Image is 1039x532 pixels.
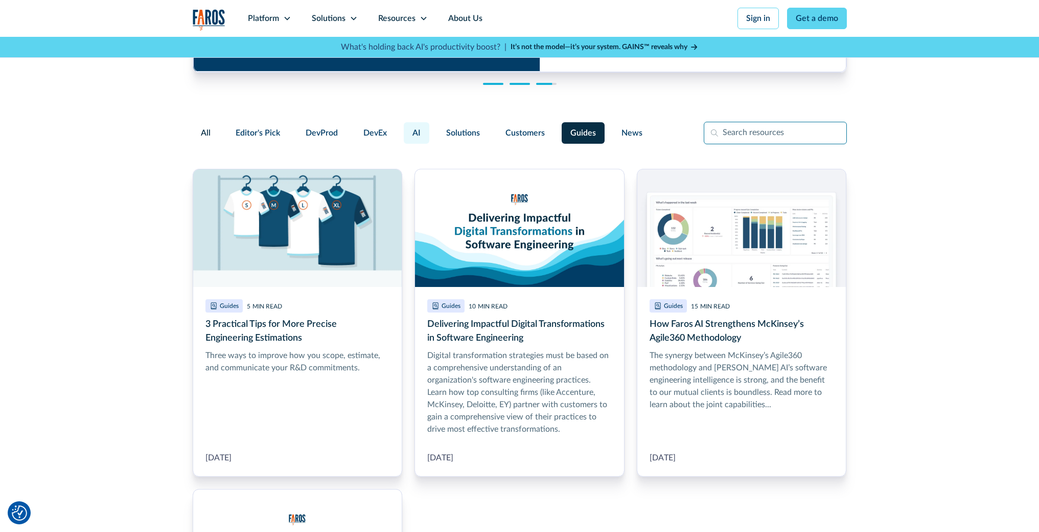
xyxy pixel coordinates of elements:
span: Customers [505,127,545,139]
div: Platform [248,12,279,25]
img: Logo of the analytics and reporting company Faros. [193,9,225,30]
span: AI [412,127,421,139]
a: home [193,9,225,30]
div: Resources [378,12,415,25]
span: Solutions [446,127,480,139]
span: DevProd [306,127,338,139]
a: Delivering Impactful Digital Transformations in Software Engineering [414,169,625,477]
a: It’s not the model—it’s your system. GAINS™ reveals why [511,42,699,53]
p: What's holding back AI's productivity boost? | [341,41,506,53]
span: News [621,127,642,139]
form: Filter Form [193,122,847,144]
span: Editor's Pick [236,127,280,139]
span: DevEx [363,127,387,139]
span: All [201,127,211,139]
strong: It’s not the model—it’s your system. GAINS™ reveals why [511,43,687,51]
a: Get a demo [787,8,847,29]
span: Guides [570,127,596,139]
button: Cookie Settings [12,505,27,521]
img: Revisit consent button [12,505,27,521]
a: 3 Practical Tips for More Precise Engineering Estimations [193,169,403,477]
a: Sign in [737,8,779,29]
a: How Faros AI Strengthens McKinsey’s Agile360 Methodology [637,169,847,477]
div: Solutions [312,12,345,25]
input: Search resources [704,122,847,144]
img: On a light blue background, a rack of t-shirts in alternating blue and white with the Faros AI lo... [193,169,402,287]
